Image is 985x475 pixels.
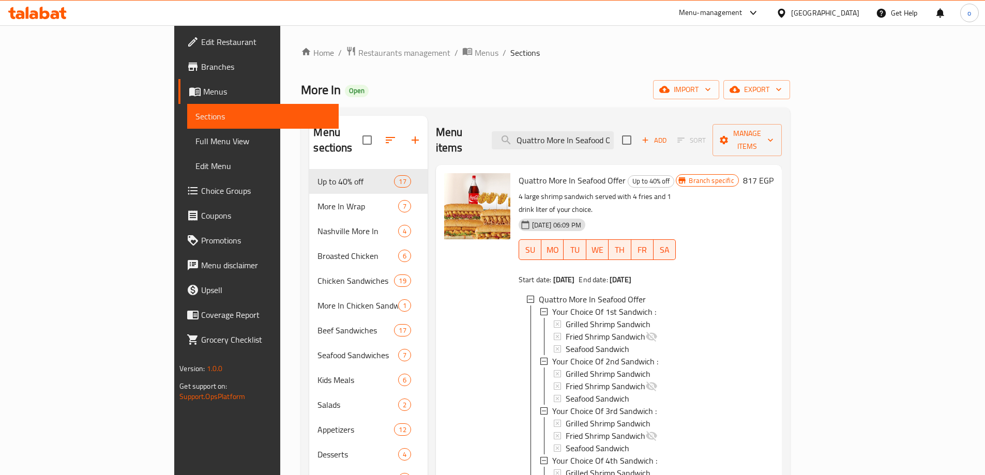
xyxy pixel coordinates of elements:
[566,392,629,405] span: Seafood Sandwich
[399,400,411,410] span: 2
[187,104,339,129] a: Sections
[317,250,398,262] span: Broasted Chicken
[309,318,427,343] div: Beef Sandwiches17
[345,85,369,97] div: Open
[178,253,339,278] a: Menu disclaimer
[566,442,629,454] span: Seafood Sandwich
[178,178,339,203] a: Choice Groups
[317,175,394,188] span: Up to 40% off
[628,175,674,187] span: Up to 40% off
[178,228,339,253] a: Promotions
[510,47,540,59] span: Sections
[394,324,411,336] div: items
[309,219,427,243] div: Nashville More In4
[179,362,205,375] span: Version:
[201,209,330,222] span: Coupons
[399,301,411,311] span: 1
[309,268,427,293] div: Chicken Sandwiches19
[658,242,672,257] span: SA
[399,251,411,261] span: 6
[399,450,411,459] span: 4
[552,355,658,367] span: Your Choice Of 2nd Sandwich :
[395,276,410,286] span: 19
[378,128,403,152] span: Sort sections
[519,173,626,188] span: Quattro More In Seafood Offer
[395,177,410,187] span: 17
[721,127,774,153] span: Manage items
[399,375,411,385] span: 6
[203,85,330,98] span: Menus
[635,242,649,257] span: FR
[492,131,614,149] input: search
[317,374,398,386] span: Kids Meals
[462,46,498,59] a: Menus
[566,430,645,442] span: Fried Shrimp Sandwich
[338,47,342,59] li: /
[791,7,859,19] div: [GEOGRAPHIC_DATA]
[586,239,609,260] button: WE
[187,154,339,178] a: Edit Menu
[566,380,645,392] span: Fried Shrimp Sandwich
[201,259,330,271] span: Menu disclaimer
[566,343,629,355] span: Seafood Sandwich
[398,349,411,361] div: items
[503,47,506,59] li: /
[638,132,671,148] button: Add
[566,330,645,343] span: Fried Shrimp Sandwich
[552,454,657,467] span: Your Choice Of 4th Sandwich :
[201,185,330,197] span: Choice Groups
[394,274,411,287] div: items
[345,86,369,95] span: Open
[178,302,339,327] a: Coverage Report
[309,343,427,367] div: Seafood Sandwiches7
[195,135,330,147] span: Full Menu View
[178,203,339,228] a: Coupons
[590,242,604,257] span: WE
[638,132,671,148] span: Add item
[317,349,398,361] div: Seafood Sandwiches
[519,190,676,216] p: 4 large shrimp sandwich served with 4 fries and 1 drink liter of your choice.
[309,293,427,318] div: More In Chicken Sandwichs1
[317,200,398,212] span: More In Wrap
[475,47,498,59] span: Menus
[679,7,742,19] div: Menu-management
[317,324,394,336] span: Beef Sandwiches
[178,79,339,104] a: Menus
[195,110,330,122] span: Sections
[201,36,330,48] span: Edit Restaurant
[454,47,458,59] li: /
[317,448,398,461] span: Desserts
[317,225,398,237] div: Nashville More In
[301,46,790,59] nav: breadcrumb
[436,125,479,156] h2: Menu items
[552,305,656,318] span: Your Choice Of 1st Sandwich :
[201,234,330,247] span: Promotions
[566,367,650,380] span: Grilled Shrimp Sandwich
[179,390,245,403] a: Support.OpsPlatform
[398,250,411,262] div: items
[178,278,339,302] a: Upsell
[553,273,575,286] b: [DATE]
[317,399,398,411] span: Salads
[309,367,427,392] div: Kids Meals6
[723,80,790,99] button: export
[398,374,411,386] div: items
[346,46,450,59] a: Restaurants management
[399,226,411,236] span: 4
[309,442,427,467] div: Desserts4
[179,379,227,393] span: Get support on:
[444,173,510,239] img: Quattro More In Seafood Offer
[317,274,394,287] span: Chicken Sandwiches
[541,239,564,260] button: MO
[566,318,650,330] span: Grilled Shrimp Sandwich
[394,175,411,188] div: items
[178,54,339,79] a: Branches
[653,80,719,99] button: import
[671,132,713,148] span: Select section first
[317,423,394,436] div: Appetizers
